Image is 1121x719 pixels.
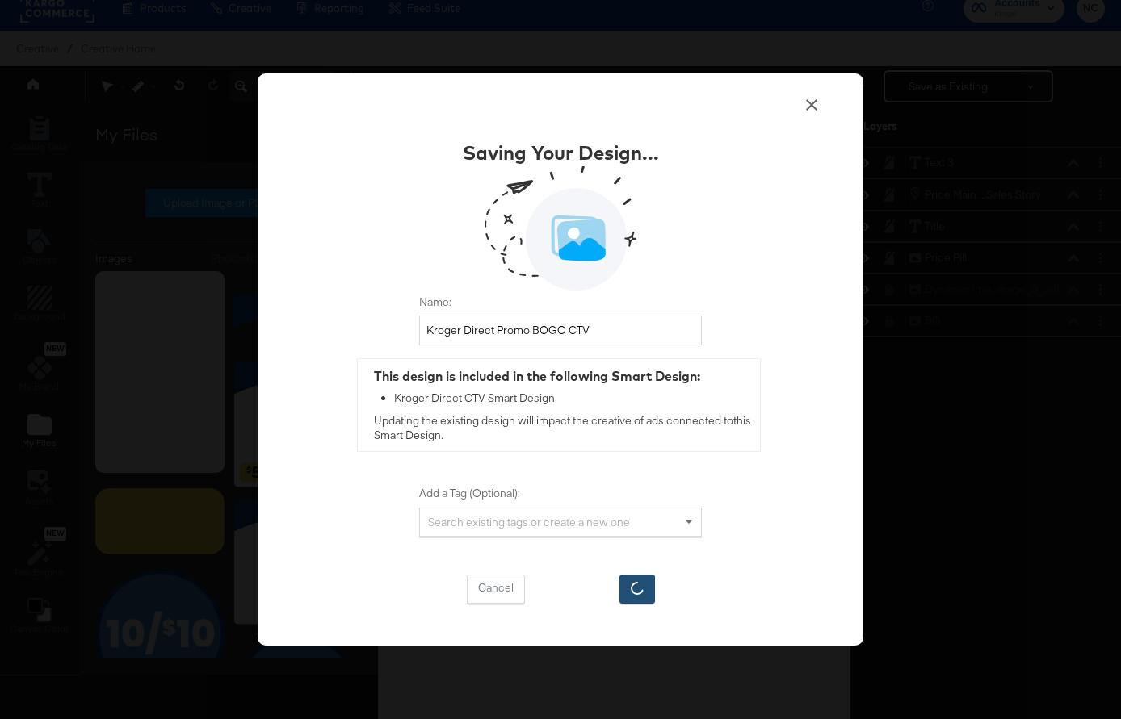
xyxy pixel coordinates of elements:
label: Name: [419,295,702,310]
div: Saving Your Design... [463,139,659,166]
div: This design is included in the following Smart Design: [374,367,752,386]
div: Updating the existing design will impact the creative of ads connected to this Smart Design . [358,359,760,451]
div: Search existing tags or create a new one [420,508,701,536]
label: Add a Tag (Optional): [419,486,702,501]
div: Kroger Direct CTV Smart Design [394,391,752,406]
button: Cancel [467,575,525,604]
